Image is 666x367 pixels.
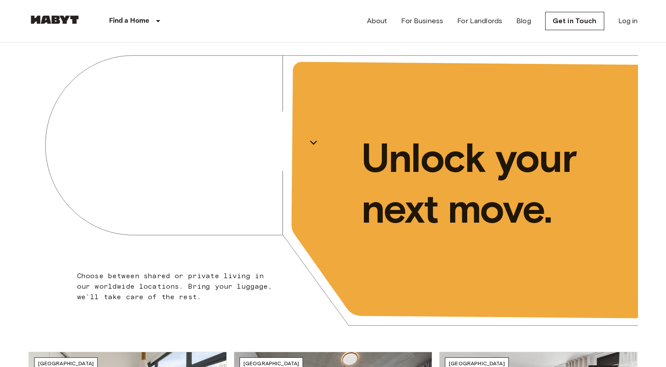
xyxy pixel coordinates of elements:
[109,16,150,26] p: Find a Home
[361,133,624,234] p: Unlock your next move.
[618,16,638,26] a: Log in
[243,360,300,367] span: [GEOGRAPHIC_DATA]
[516,16,531,26] a: Blog
[449,360,505,367] span: [GEOGRAPHIC_DATA]
[457,16,502,26] a: For Landlords
[545,12,604,30] a: Get in Touch
[367,16,388,26] a: About
[401,16,443,26] a: For Business
[28,15,81,24] img: Habyt
[38,360,94,367] span: [GEOGRAPHIC_DATA]
[77,271,278,302] p: Choose between shared or private living in our worldwide locations. Bring your luggage, we'll tak...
